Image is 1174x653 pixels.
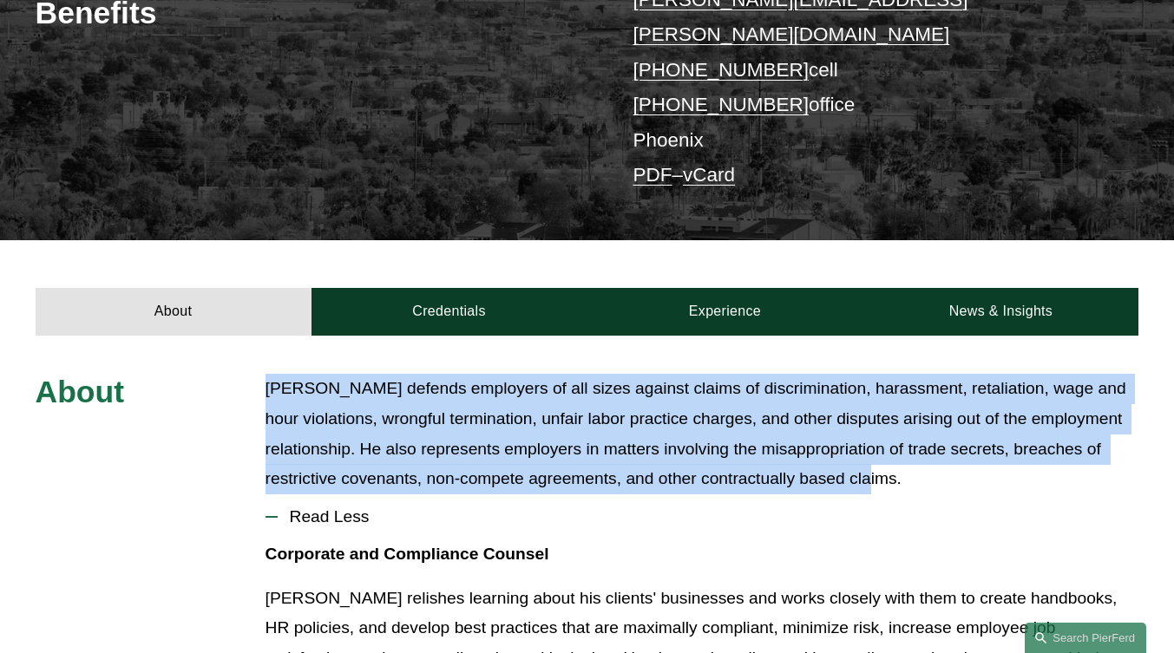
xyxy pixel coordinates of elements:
a: Experience [587,288,862,336]
a: [PHONE_NUMBER] [633,59,809,81]
strong: Corporate and Compliance Counsel [266,545,549,563]
a: Credentials [312,288,587,336]
p: [PERSON_NAME] defends employers of all sizes against claims of discrimination, harassment, retali... [266,374,1139,494]
a: News & Insights [862,288,1138,336]
span: Read Less [278,507,1139,526]
a: Search this site [1025,623,1146,653]
a: About [36,288,312,336]
button: Read Less [266,494,1139,539]
a: PDF [633,164,672,186]
a: [PHONE_NUMBER] [633,94,809,115]
span: About [36,375,124,409]
a: vCard [683,164,735,186]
